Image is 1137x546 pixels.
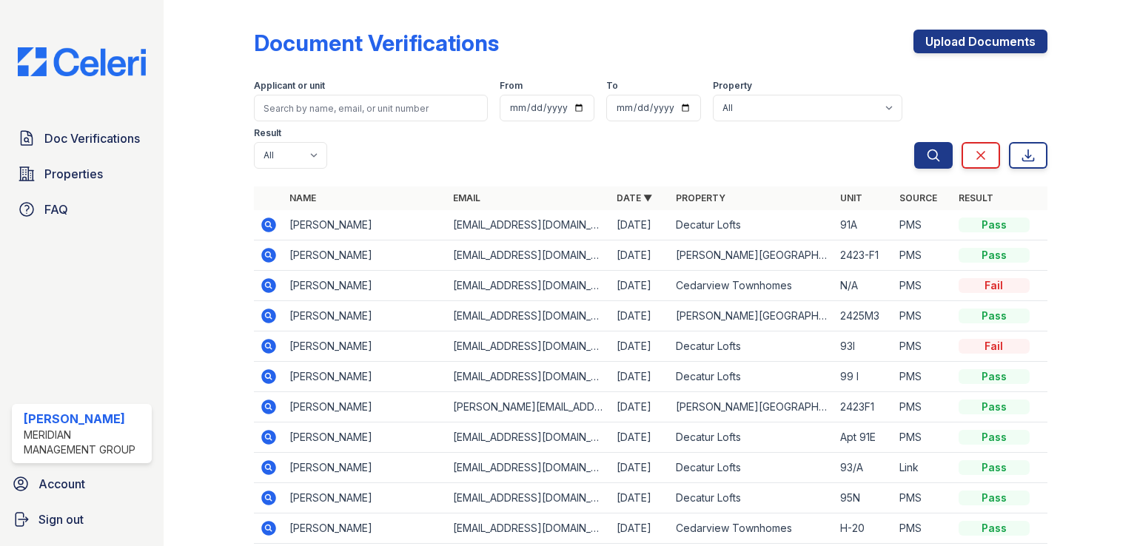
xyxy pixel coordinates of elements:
td: PMS [893,513,953,544]
td: PMS [893,331,953,362]
td: 2425M3 [834,301,893,331]
div: Pass [959,369,1030,384]
td: PMS [893,301,953,331]
td: PMS [893,240,953,271]
td: [EMAIL_ADDRESS][DOMAIN_NAME] [447,453,611,483]
td: [DATE] [611,301,670,331]
td: [PERSON_NAME] [284,210,447,240]
td: [EMAIL_ADDRESS][DOMAIN_NAME] [447,483,611,513]
td: Link [893,453,953,483]
td: PMS [893,271,953,301]
td: Decatur Lofts [670,362,834,392]
td: [EMAIL_ADDRESS][DOMAIN_NAME] [447,240,611,271]
div: Pass [959,248,1030,263]
td: [PERSON_NAME] [284,331,447,362]
td: Cedarview Townhomes [670,271,834,301]
label: Property [713,80,752,92]
span: Doc Verifications [44,129,140,147]
a: Properties [12,159,152,189]
td: [DATE] [611,453,670,483]
td: [DATE] [611,331,670,362]
td: H-20 [834,513,893,544]
div: Pass [959,309,1030,323]
td: [PERSON_NAME][GEOGRAPHIC_DATA] [670,392,834,422]
label: To [606,80,618,92]
div: Meridian Management Group [24,428,146,457]
td: 93l [834,331,893,362]
td: Decatur Lofts [670,210,834,240]
td: N/A [834,271,893,301]
div: Pass [959,460,1030,475]
td: [DATE] [611,392,670,422]
td: [PERSON_NAME] [284,453,447,483]
td: [PERSON_NAME] [284,392,447,422]
a: Email [453,192,480,203]
td: [EMAIL_ADDRESS][DOMAIN_NAME] [447,513,611,544]
a: Account [6,469,158,499]
td: Decatur Lofts [670,422,834,453]
div: Pass [959,218,1030,232]
td: [PERSON_NAME] [284,513,447,544]
td: 93/A [834,453,893,483]
img: CE_Logo_Blue-a8612792a0a2168367f1c8372b55b34899dd931a85d93a1a3d3e32e68fde9ad4.png [6,47,158,76]
td: PMS [893,210,953,240]
div: Pass [959,521,1030,536]
td: [PERSON_NAME][EMAIL_ADDRESS][DOMAIN_NAME] [447,392,611,422]
label: From [500,80,523,92]
label: Result [254,127,281,139]
a: Date ▼ [617,192,652,203]
td: PMS [893,483,953,513]
td: [PERSON_NAME][GEOGRAPHIC_DATA] [670,301,834,331]
iframe: chat widget [1075,487,1122,531]
td: Decatur Lofts [670,453,834,483]
td: Decatur Lofts [670,331,834,362]
a: Unit [840,192,862,203]
span: Properties [44,165,103,183]
td: [PERSON_NAME] [284,240,447,271]
div: Pass [959,400,1030,414]
a: Upload Documents [913,30,1047,53]
div: Fail [959,278,1030,293]
a: Doc Verifications [12,124,152,153]
td: Decatur Lofts [670,483,834,513]
td: [PERSON_NAME] [284,483,447,513]
td: [DATE] [611,362,670,392]
a: Name [289,192,316,203]
td: 95N [834,483,893,513]
td: [PERSON_NAME] [284,301,447,331]
td: 2423F1 [834,392,893,422]
td: [DATE] [611,513,670,544]
td: [PERSON_NAME] [284,362,447,392]
a: Sign out [6,505,158,534]
td: [EMAIL_ADDRESS][DOMAIN_NAME] [447,331,611,362]
div: [PERSON_NAME] [24,410,146,428]
td: PMS [893,392,953,422]
td: [EMAIL_ADDRESS][DOMAIN_NAME] [447,271,611,301]
div: Pass [959,430,1030,445]
label: Applicant or unit [254,80,325,92]
td: [DATE] [611,240,670,271]
td: [PERSON_NAME] [284,271,447,301]
input: Search by name, email, or unit number [254,95,488,121]
td: 2423-F1 [834,240,893,271]
a: FAQ [12,195,152,224]
td: 91A [834,210,893,240]
td: [DATE] [611,483,670,513]
td: [PERSON_NAME][GEOGRAPHIC_DATA] [670,240,834,271]
td: [EMAIL_ADDRESS][DOMAIN_NAME] [447,422,611,453]
td: PMS [893,422,953,453]
td: Apt 91E [834,422,893,453]
td: [PERSON_NAME] [284,422,447,453]
td: Cedarview Townhomes [670,513,834,544]
a: Property [676,192,725,203]
div: Pass [959,491,1030,505]
div: Document Verifications [254,30,499,56]
a: Result [959,192,993,203]
td: [DATE] [611,422,670,453]
td: [EMAIL_ADDRESS][DOMAIN_NAME] [447,362,611,392]
td: PMS [893,362,953,392]
span: Account [38,475,85,493]
div: Fail [959,339,1030,354]
span: Sign out [38,510,84,528]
